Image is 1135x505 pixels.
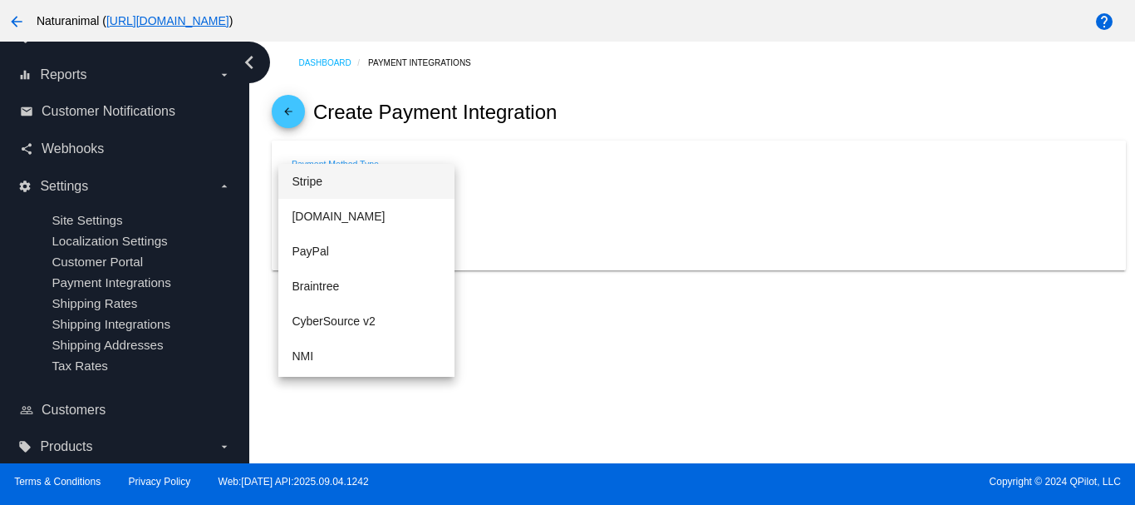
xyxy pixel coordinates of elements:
[292,269,441,304] span: Braintree
[292,199,441,234] span: [DOMAIN_NAME]
[292,374,441,408] span: Paya v1
[292,304,441,339] span: CyberSource v2
[292,234,441,269] span: PayPal
[292,164,441,199] span: Stripe
[292,339,441,374] span: NMI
